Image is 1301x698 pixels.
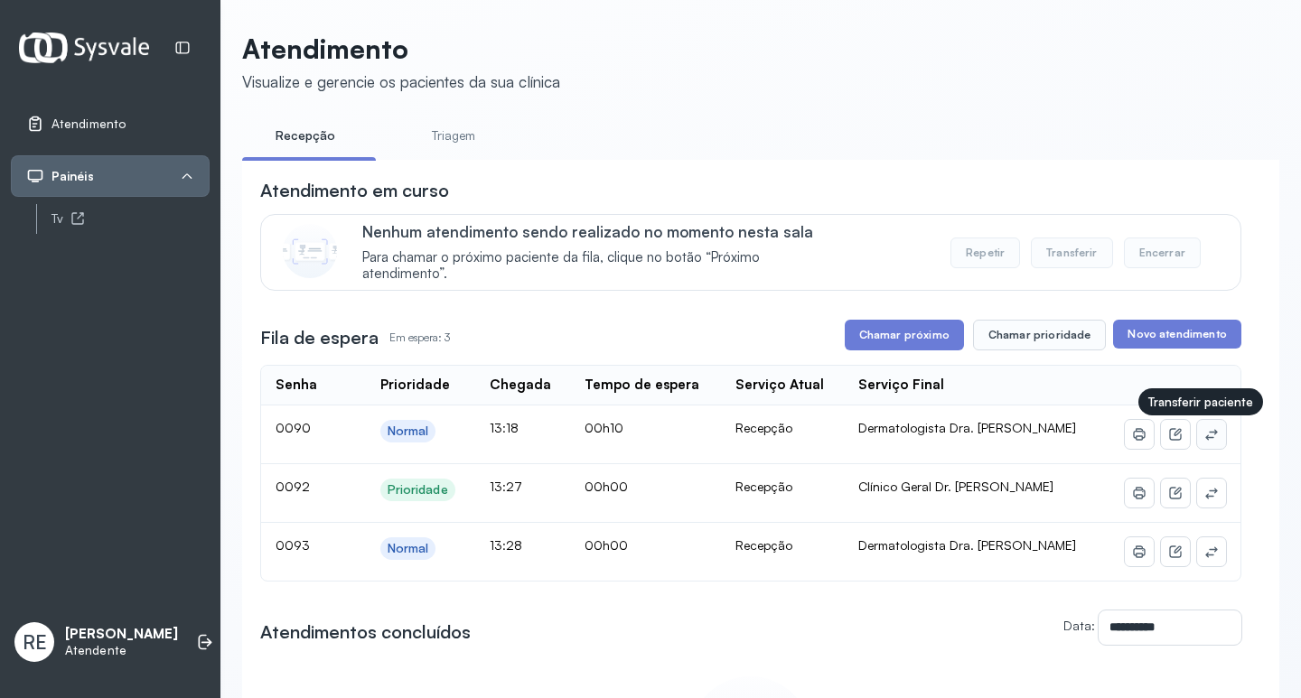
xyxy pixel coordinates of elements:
[65,626,178,643] p: [PERSON_NAME]
[389,325,450,350] p: Em espera: 3
[1031,237,1113,268] button: Transferir
[362,249,840,284] span: Para chamar o próximo paciente da fila, clique no botão “Próximo atendimento”.
[260,325,379,350] h3: Fila de espera
[26,115,194,133] a: Atendimento
[362,222,840,241] p: Nenhum atendimento sendo realizado no momento nesta sala
[276,377,317,394] div: Senha
[950,237,1020,268] button: Repetir
[490,537,522,553] span: 13:28
[283,224,337,278] img: Imagem de CalloutCard
[1113,320,1240,349] button: Novo atendimento
[276,420,311,435] span: 0090
[858,377,944,394] div: Serviço Final
[1124,237,1201,268] button: Encerrar
[242,72,560,91] div: Visualize e gerencie os pacientes da sua clínica
[845,320,964,350] button: Chamar próximo
[735,537,830,554] div: Recepção
[585,377,699,394] div: Tempo de espera
[65,643,178,658] p: Atendente
[1063,618,1095,633] label: Data:
[735,479,830,495] div: Recepção
[390,121,517,151] a: Triagem
[276,479,310,494] span: 0092
[380,377,450,394] div: Prioridade
[490,420,519,435] span: 13:18
[735,420,830,436] div: Recepção
[51,211,210,227] div: Tv
[242,33,560,65] p: Atendimento
[260,619,471,645] h3: Atendimentos concluídos
[735,377,824,394] div: Serviço Atual
[490,479,522,494] span: 13:27
[973,320,1107,350] button: Chamar prioridade
[388,541,429,556] div: Normal
[242,121,369,151] a: Recepção
[19,33,149,62] img: Logotipo do estabelecimento
[51,116,126,132] span: Atendimento
[585,537,628,553] span: 00h00
[388,482,448,498] div: Prioridade
[260,178,449,203] h3: Atendimento em curso
[858,537,1076,553] span: Dermatologista Dra. [PERSON_NAME]
[858,420,1076,435] span: Dermatologista Dra. [PERSON_NAME]
[490,377,551,394] div: Chegada
[276,537,310,553] span: 0093
[388,423,429,439] div: Normal
[585,420,623,435] span: 00h10
[51,169,94,184] span: Painéis
[585,479,628,494] span: 00h00
[858,479,1053,494] span: Clínico Geral Dr. [PERSON_NAME]
[51,208,210,230] a: Tv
